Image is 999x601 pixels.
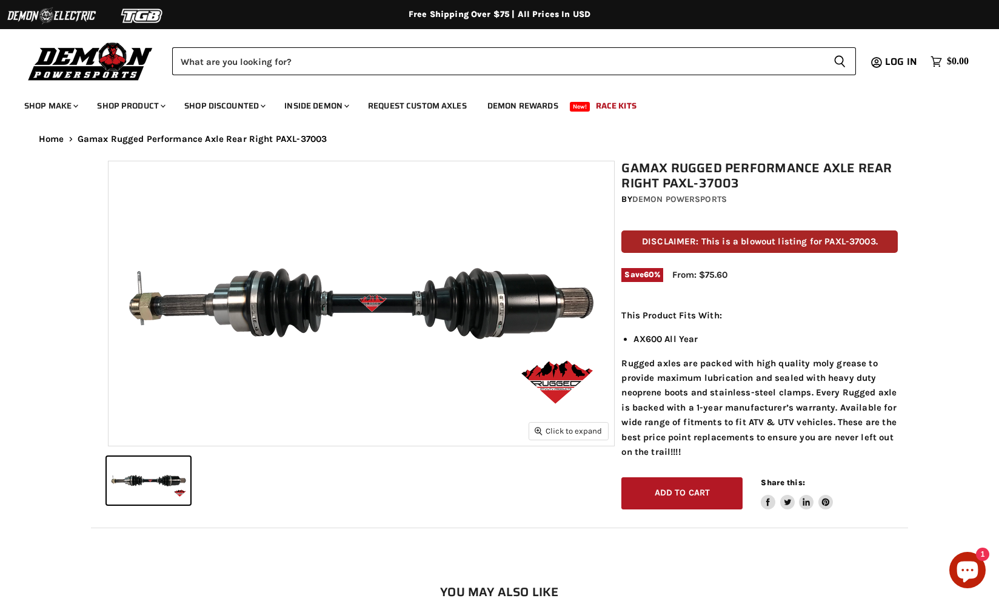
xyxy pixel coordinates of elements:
[570,102,590,112] span: New!
[88,93,173,118] a: Shop Product
[39,585,960,599] h2: You may also like
[529,423,608,439] button: Click to expand
[633,332,898,346] li: AX600 All Year
[946,552,989,591] inbox-online-store-chat: Shopify online store chat
[6,4,97,27] img: Demon Electric Logo 2
[97,4,188,27] img: TGB Logo 2
[478,93,567,118] a: Demon Rewards
[15,134,984,144] nav: Breadcrumbs
[107,457,190,505] button: Gamax Rugged Performance Axle Rear Right PAXL-37003 thumbnail
[644,270,654,279] span: 60
[78,134,327,144] span: Gamax Rugged Performance Axle Rear Right PAXL-37003
[824,47,856,75] button: Search
[621,477,743,509] button: Add to cart
[924,53,975,70] a: $0.00
[15,93,85,118] a: Shop Make
[947,56,969,67] span: $0.00
[535,426,602,435] span: Click to expand
[621,268,663,281] span: Save %
[621,161,898,191] h1: Gamax Rugged Performance Axle Rear Right PAXL-37003
[621,230,898,253] p: DISCLAIMER: This is a blowout listing for PAXL-37003.
[172,47,824,75] input: Search
[761,477,833,509] aside: Share this:
[655,488,710,498] span: Add to cart
[39,134,64,144] a: Home
[880,56,924,67] a: Log in
[621,193,898,206] div: by
[587,93,646,118] a: Race Kits
[109,161,614,446] img: Gamax Rugged Performance Axle Rear Right PAXL-37003
[15,89,966,118] ul: Main menu
[761,478,804,487] span: Share this:
[359,93,476,118] a: Request Custom Axles
[621,308,898,459] div: Rugged axles are packed with high quality moly grease to provide maximum lubrication and sealed w...
[15,9,984,20] div: Free Shipping Over $75 | All Prices In USD
[24,39,157,82] img: Demon Powersports
[175,93,273,118] a: Shop Discounted
[672,269,727,280] span: From: $75.60
[275,93,356,118] a: Inside Demon
[885,54,917,69] span: Log in
[621,308,898,323] p: This Product Fits With:
[172,47,856,75] form: Product
[632,194,727,204] a: Demon Powersports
